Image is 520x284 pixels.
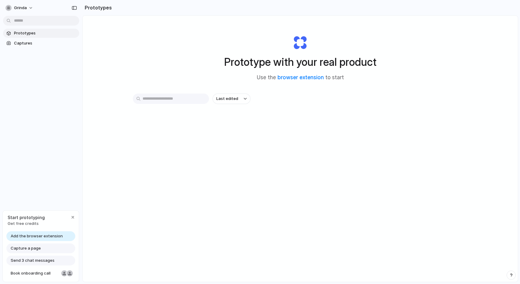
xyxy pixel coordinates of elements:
[11,257,55,264] span: Send 3 chat messages
[82,4,112,11] h2: Prototypes
[224,54,377,70] h1: Prototype with your real product
[8,221,45,227] span: Get free credits
[3,39,79,48] a: Captures
[14,5,27,11] span: Grinda
[213,94,250,104] button: Last edited
[11,245,41,251] span: Capture a page
[6,268,75,278] a: Book onboarding call
[3,29,79,38] a: Prototypes
[216,96,238,102] span: Last edited
[11,270,59,276] span: Book onboarding call
[3,3,36,13] button: Grinda
[61,270,68,277] div: Nicole Kubica
[257,74,344,82] span: Use the to start
[14,30,77,36] span: Prototypes
[6,231,75,241] a: Add the browser extension
[66,270,73,277] div: Christian Iacullo
[11,233,63,239] span: Add the browser extension
[8,214,45,221] span: Start prototyping
[14,40,77,46] span: Captures
[278,74,324,80] a: browser extension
